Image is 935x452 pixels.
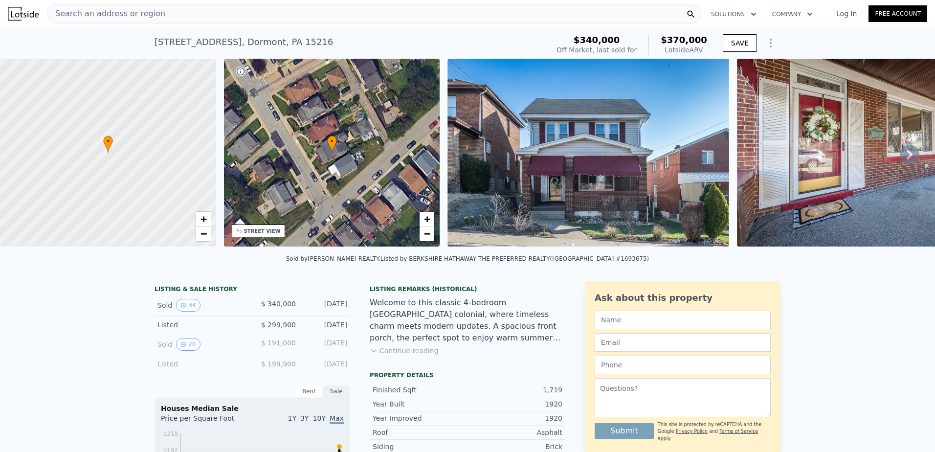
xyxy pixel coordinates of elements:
[824,9,868,19] a: Log In
[447,59,729,247] img: Sale: 97777133 Parcel: 92858599
[467,442,562,452] div: Brick
[103,137,113,146] span: •
[155,285,350,295] div: LISTING & SALE HISTORY
[420,212,434,226] a: Zoom in
[244,227,281,235] div: STREET VIEW
[370,297,565,344] div: Welcome to this classic 4-bedroom [GEOGRAPHIC_DATA] colonial, where timeless charm meets modern u...
[157,359,245,369] div: Listed
[288,414,296,422] span: 1Y
[157,338,245,351] div: Sold
[370,285,565,293] div: Listing Remarks (Historical)
[295,385,323,398] div: Rent
[103,136,113,153] div: •
[176,299,200,312] button: View historical data
[157,299,245,312] div: Sold
[719,429,758,434] a: Terms of Service
[373,385,467,395] div: Finished Sqft
[764,5,821,23] button: Company
[703,5,764,23] button: Solutions
[286,255,380,262] div: Sold by [PERSON_NAME] REALTY .
[327,136,337,153] div: •
[176,338,200,351] button: View historical data
[595,311,771,329] input: Name
[370,346,439,356] button: Continue reading
[424,213,430,225] span: +
[595,291,771,305] div: Ask about this property
[661,35,707,45] span: $370,000
[8,7,39,21] img: Lotside
[200,227,206,240] span: −
[595,333,771,352] input: Email
[261,360,296,368] span: $ 199,900
[196,226,211,241] a: Zoom out
[373,399,467,409] div: Year Built
[595,356,771,374] input: Phone
[157,320,245,330] div: Listed
[467,385,562,395] div: 1,719
[163,430,178,437] tspan: $218
[327,137,337,146] span: •
[261,321,296,329] span: $ 299,900
[658,421,771,442] div: This site is protected by reCAPTCHA and the Google and apply.
[467,413,562,423] div: 1920
[304,299,347,312] div: [DATE]
[557,45,637,55] div: Off Market, last sold for
[467,399,562,409] div: 1920
[373,442,467,452] div: Siding
[304,338,347,351] div: [DATE]
[723,34,757,52] button: SAVE
[155,35,333,49] div: [STREET_ADDRESS] , Dormont , PA 15216
[304,320,347,330] div: [DATE]
[370,371,565,379] div: Property details
[161,413,252,429] div: Price per Square Foot
[424,227,430,240] span: −
[47,8,165,20] span: Search an address or region
[373,428,467,437] div: Roof
[574,35,620,45] span: $340,000
[323,385,350,398] div: Sale
[595,423,654,439] button: Submit
[380,255,649,262] div: Listed by BERKSHIRE HATHAWAY THE PREFERRED REALTY ([GEOGRAPHIC_DATA] #1693675)
[676,429,708,434] a: Privacy Policy
[300,414,309,422] span: 3Y
[868,5,927,22] a: Free Account
[261,339,296,347] span: $ 191,000
[200,213,206,225] span: +
[761,33,780,53] button: Show Options
[467,428,562,437] div: Asphalt
[304,359,347,369] div: [DATE]
[161,404,344,413] div: Houses Median Sale
[661,45,707,55] div: Lotside ARV
[373,413,467,423] div: Year Improved
[420,226,434,241] a: Zoom out
[196,212,211,226] a: Zoom in
[330,414,344,424] span: Max
[261,300,296,308] span: $ 340,000
[313,414,326,422] span: 10Y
